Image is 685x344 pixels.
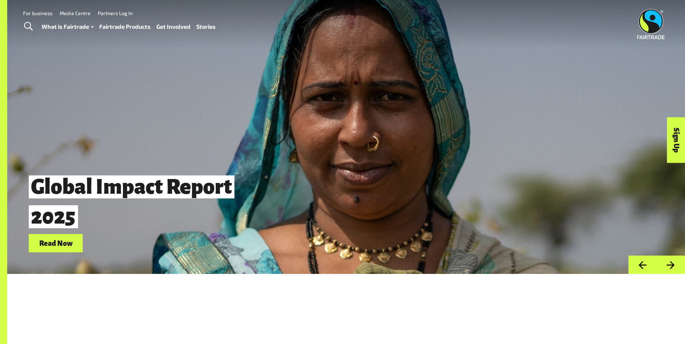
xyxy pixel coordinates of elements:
a: Fairtrade Products [99,22,151,32]
a: Partners Log In [98,10,133,16]
a: Toggle Search [19,18,37,36]
button: Next [657,256,685,274]
img: Fairtrade Australia New Zealand logo [637,9,665,39]
a: Media Centre [60,10,91,16]
a: What is Fairtrade [42,22,93,32]
a: Stories [196,22,216,32]
button: Previous [628,256,657,274]
span: Global Impact Report 2025 [29,175,234,228]
a: Get Involved [156,22,191,32]
a: Read Now [29,234,83,252]
a: For business [23,10,52,16]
